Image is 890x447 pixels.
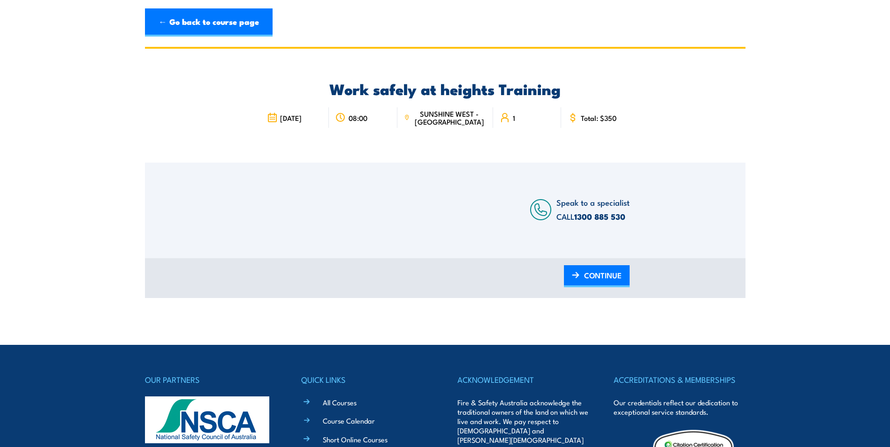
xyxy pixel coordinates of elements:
[457,373,589,386] h4: ACKNOWLEDGEMENT
[581,114,616,122] span: Total: $350
[574,210,625,223] a: 1300 885 530
[513,114,515,122] span: 1
[323,434,388,444] a: Short Online Courses
[145,8,273,37] a: ← Go back to course page
[323,397,357,407] a: All Courses
[614,398,745,417] p: Our credentials reflect our dedication to exceptional service standards.
[301,373,433,386] h4: QUICK LINKS
[412,110,486,126] span: SUNSHINE WEST - [GEOGRAPHIC_DATA]
[145,396,269,443] img: nsca-logo-footer
[584,263,622,288] span: CONTINUE
[556,196,630,222] span: Speak to a specialist CALL
[260,82,630,95] h2: Work safely at heights Training
[614,373,745,386] h4: ACCREDITATIONS & MEMBERSHIPS
[323,416,375,425] a: Course Calendar
[280,114,302,122] span: [DATE]
[564,265,630,287] a: CONTINUE
[349,114,367,122] span: 08:00
[145,373,276,386] h4: OUR PARTNERS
